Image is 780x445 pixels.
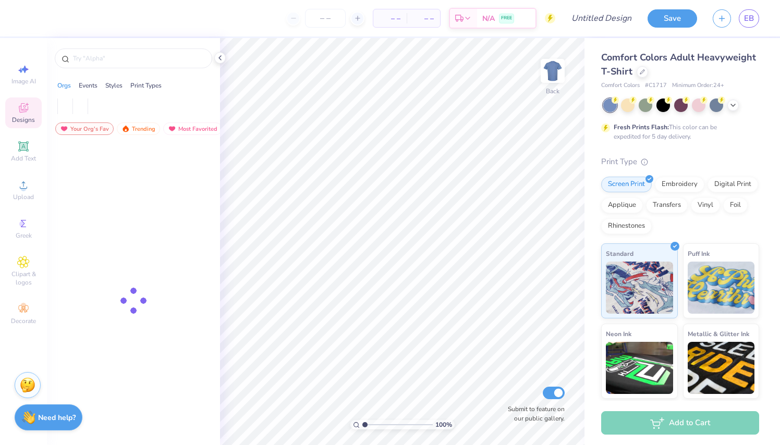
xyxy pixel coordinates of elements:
div: Rhinestones [601,218,652,234]
span: – – [380,13,400,24]
span: Puff Ink [688,248,710,259]
button: Save [648,9,697,28]
a: EB [739,9,759,28]
label: Submit to feature on our public gallery. [502,404,565,423]
div: Print Types [130,81,162,90]
div: Orgs [57,81,71,90]
div: Styles [105,81,123,90]
span: Standard [606,248,633,259]
div: Your Org's Fav [55,122,114,135]
span: Clipart & logos [5,270,42,287]
span: EB [744,13,754,24]
strong: Need help? [38,413,76,423]
strong: Fresh Prints Flash: [614,123,669,131]
span: Comfort Colors Adult Heavyweight T-Shirt [601,51,756,78]
div: Vinyl [691,197,720,213]
img: Neon Ink [606,342,673,394]
span: FREE [501,15,512,22]
span: Greek [16,231,32,240]
span: Designs [12,116,35,124]
span: Upload [13,193,34,201]
span: – – [413,13,434,24]
input: Untitled Design [563,8,640,29]
span: Decorate [11,317,36,325]
span: 100 % [435,420,452,429]
img: Standard [606,262,673,314]
span: Neon Ink [606,328,631,339]
span: Minimum Order: 24 + [672,81,724,90]
span: Add Text [11,154,36,163]
div: Foil [723,197,748,213]
img: Puff Ink [688,262,755,314]
input: – – [305,9,346,28]
div: Screen Print [601,177,652,192]
div: Transfers [646,197,688,213]
div: Events [79,81,97,90]
span: Image AI [11,77,36,85]
span: # C1717 [645,81,667,90]
div: Trending [117,122,160,135]
img: trending.gif [121,125,130,132]
input: Try "Alpha" [72,53,205,64]
div: Print Type [601,156,759,168]
div: Applique [601,197,643,213]
img: most_fav.gif [168,125,176,132]
div: Embroidery [655,177,704,192]
img: most_fav.gif [60,125,68,132]
img: Back [542,60,563,81]
img: Metallic & Glitter Ink [688,342,755,394]
span: N/A [482,13,495,24]
div: This color can be expedited for 5 day delivery. [614,122,742,141]
div: Most Favorited [163,122,222,135]
span: Metallic & Glitter Ink [688,328,749,339]
div: Back [546,86,559,96]
span: Comfort Colors [601,81,640,90]
div: Digital Print [708,177,758,192]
